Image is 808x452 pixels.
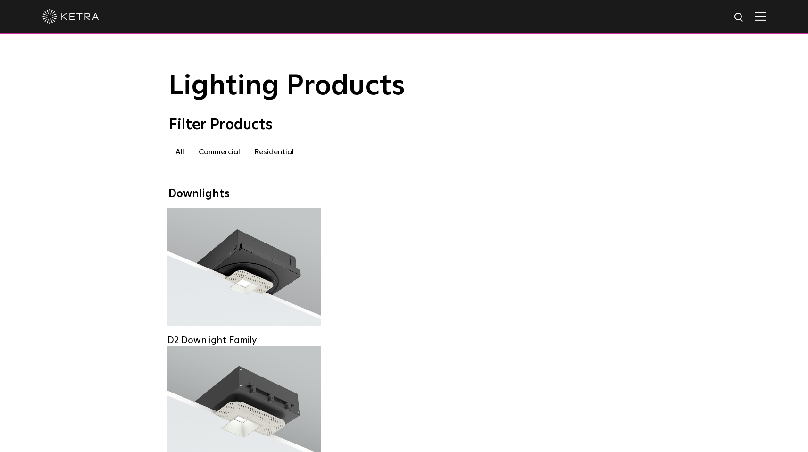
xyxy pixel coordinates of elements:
[192,143,247,160] label: Commercial
[168,187,640,201] div: Downlights
[42,9,99,24] img: ketra-logo-2019-white
[247,143,301,160] label: Residential
[168,72,405,100] span: Lighting Products
[755,12,766,21] img: Hamburger%20Nav.svg
[167,335,321,346] div: D2 Downlight Family
[168,143,192,160] label: All
[167,208,321,332] a: D2 Downlight Family Lumen Output:1200Colors:White / Black / Gloss Black / Silver / Bronze / Silve...
[733,12,745,24] img: search icon
[168,116,640,134] div: Filter Products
